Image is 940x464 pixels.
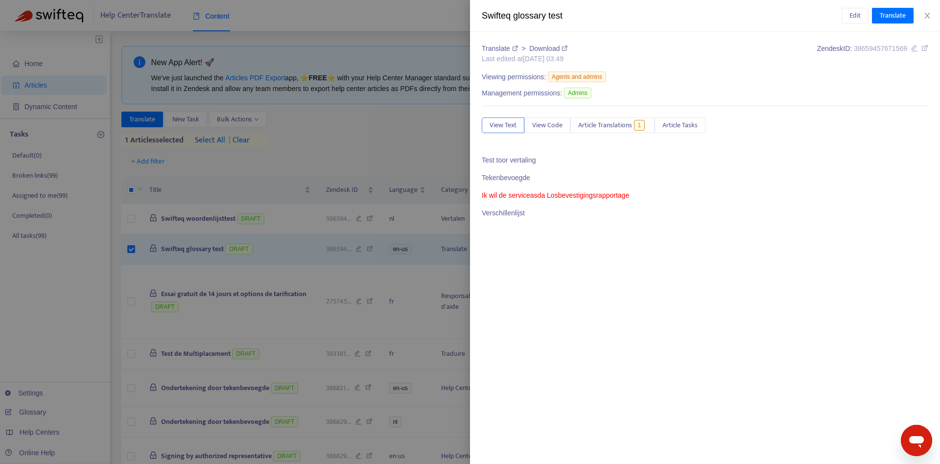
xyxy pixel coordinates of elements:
[634,120,645,131] span: 1
[482,72,546,82] span: Viewing permissions:
[482,117,524,133] button: View Text
[564,88,591,98] span: Admins
[901,425,932,456] iframe: Button to launch messaging window
[842,8,869,23] button: Edit
[524,117,570,133] button: View Code
[482,173,928,183] p: Tekenbevoegde
[482,155,928,165] p: Test toor vertaling
[570,117,655,133] button: Article Translations1
[532,120,563,131] span: View Code
[490,120,517,131] span: View Text
[548,71,606,82] span: Agents and admins
[854,45,907,52] span: 38659457671569
[923,12,931,20] span: close
[655,117,705,133] button: Article Tasks
[482,88,562,98] span: Management permissions:
[880,10,906,21] span: Translate
[578,120,632,131] span: Article Translations
[529,45,567,52] a: Download
[482,54,567,64] div: Last edited at [DATE] 03:49
[662,120,698,131] span: Article Tasks
[482,190,928,201] p: Ik wil de serviceasda Losbevestigingsrapportage
[482,45,519,52] a: Translate
[482,208,928,218] p: Verschillenlijst
[849,10,861,21] span: Edit
[920,11,934,21] button: Close
[872,8,914,23] button: Translate
[482,44,567,54] div: >
[482,9,842,23] div: Swifteq glossary test
[817,44,928,64] div: Zendesk ID:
